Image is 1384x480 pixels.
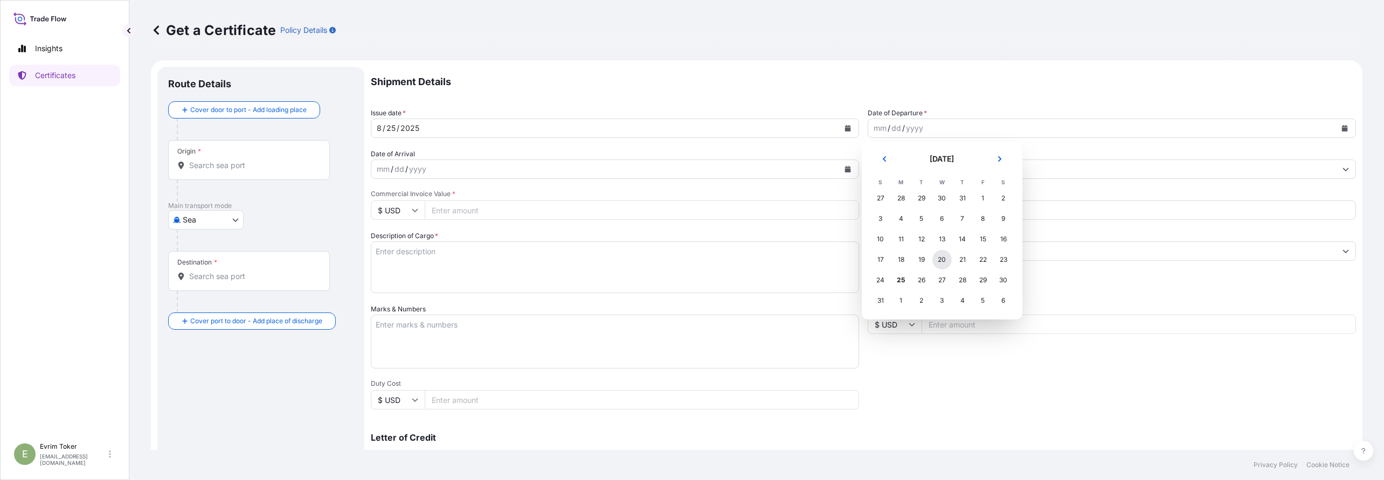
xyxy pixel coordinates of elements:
div: Wednesday, August 27, 2025 [932,270,952,290]
div: Monday, August 4, 2025 [891,209,911,228]
div: Saturday, September 6, 2025 [994,291,1013,310]
div: Monday, July 28, 2025 [891,189,911,208]
th: W [932,176,952,188]
div: Friday, August 8, 2025 [973,209,993,228]
div: Wednesday, September 3, 2025 [932,291,952,310]
table: August 2025 [870,176,1014,311]
div: Saturday, August 9, 2025 [994,209,1013,228]
div: Thursday, August 28, 2025 [953,270,972,290]
div: Tuesday, July 29, 2025 [912,189,931,208]
div: Monday, September 1, 2025 [891,291,911,310]
p: Get a Certificate [151,22,276,39]
div: Friday, September 5, 2025 [973,291,993,310]
th: F [973,176,993,188]
div: Monday, August 18, 2025 [891,250,911,269]
div: Wednesday, August 13, 2025 [932,229,952,249]
div: Sunday, August 10, 2025 [871,229,890,249]
div: Monday, August 11, 2025 [891,229,911,249]
th: T [952,176,973,188]
div: Tuesday, August 12, 2025 [912,229,931,249]
h2: [DATE] [903,154,981,164]
div: Sunday, August 24, 2025 [871,270,890,290]
div: Tuesday, August 26, 2025 [912,270,931,290]
div: Tuesday, August 19, 2025 [912,250,931,269]
button: Next [988,150,1012,168]
div: Thursday, August 7, 2025 [953,209,972,228]
div: Tuesday, August 5, 2025 [912,209,931,228]
div: Today, Monday, August 25, 2025 [891,270,911,290]
div: Friday, August 15, 2025 [973,229,993,249]
section: Calendar [862,142,1022,319]
div: Friday, August 29, 2025 [973,270,993,290]
div: Thursday, July 31, 2025 [953,189,972,208]
button: Previous [873,150,896,168]
div: August 2025 [870,150,1014,311]
div: Saturday, August 16, 2025 [994,229,1013,249]
div: Friday, August 1, 2025 [973,189,993,208]
div: Saturday, August 23, 2025 [994,250,1013,269]
div: Saturday, August 30, 2025 [994,270,1013,290]
div: Thursday, August 14, 2025 [953,229,972,249]
div: Sunday, July 27, 2025 [871,189,890,208]
div: Friday, August 22, 2025 [973,250,993,269]
div: Wednesday, August 20, 2025 [932,250,952,269]
div: Sunday, August 3, 2025 [871,209,890,228]
div: Wednesday, July 30, 2025 [932,189,952,208]
th: M [891,176,911,188]
div: Sunday, August 31, 2025 [871,291,890,310]
th: S [993,176,1014,188]
div: Sunday, August 17, 2025 [871,250,890,269]
div: Tuesday, September 2, 2025 [912,291,931,310]
p: Policy Details [280,25,327,36]
th: S [870,176,891,188]
div: Thursday, September 4, 2025 [953,291,972,310]
th: T [911,176,932,188]
div: Wednesday, August 6, 2025 [932,209,952,228]
div: Thursday, August 21, 2025 [953,250,972,269]
div: Saturday, August 2, 2025 [994,189,1013,208]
